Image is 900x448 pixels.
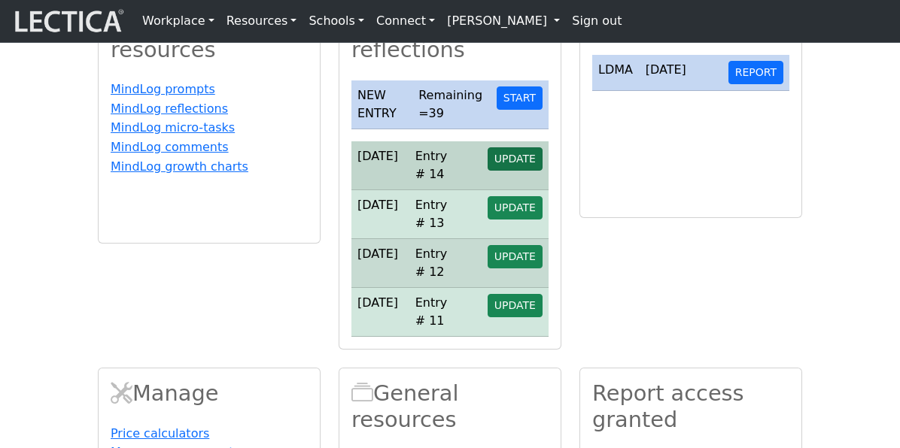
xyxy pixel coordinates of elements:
a: [PERSON_NAME] [441,6,566,36]
a: Sign out [566,6,628,36]
button: UPDATE [488,245,543,268]
span: UPDATE [494,250,536,262]
span: Resources [351,380,373,406]
a: Workplace [136,6,220,36]
span: UPDATE [494,201,536,213]
span: UPDATE [494,299,536,311]
td: LDMA [592,55,640,91]
span: [DATE] [357,295,398,310]
td: NEW ENTRY [351,80,412,129]
a: MindLog reflections [111,101,228,116]
span: [DATE] [357,247,398,261]
td: Entry # 13 [409,190,455,239]
h2: Report access granted [592,380,789,432]
button: START [497,86,543,110]
td: Remaining = [412,80,491,129]
td: Entry # 14 [409,141,455,190]
button: REPORT [728,61,783,84]
span: [DATE] [646,62,686,77]
td: Entry # 10 [409,337,455,386]
a: MindLog prompts [111,82,215,96]
a: Connect [370,6,441,36]
td: Entry # 12 [409,239,455,288]
a: MindLog micro-tasks [111,120,235,135]
button: UPDATE [488,147,543,171]
h2: Manage [111,380,308,407]
h2: General resources [351,380,549,432]
span: [DATE] [357,198,398,212]
a: MindLog growth charts [111,159,248,174]
a: Price calculators [111,426,209,440]
span: 39 [429,106,444,120]
span: Manage [111,380,132,406]
a: MindLog comments [111,140,229,154]
td: Entry # 11 [409,288,455,337]
a: Resources [220,6,303,36]
button: UPDATE [488,196,543,219]
a: Schools [303,6,370,36]
img: lecticalive [11,7,124,35]
span: UPDATE [494,153,536,165]
button: UPDATE [488,294,543,317]
span: [DATE] [357,149,398,163]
